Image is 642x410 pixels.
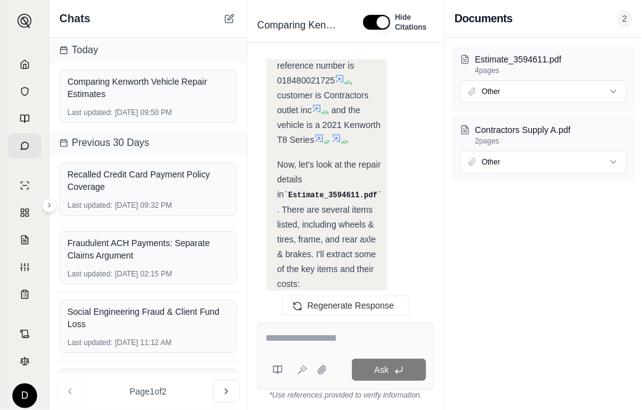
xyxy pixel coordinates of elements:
p: 4 pages [475,66,627,75]
div: [DATE] 11:12 AM [67,338,229,348]
div: Recalled Credit Card Payment Policy Coverage [67,168,229,193]
code: Estimate_3594611.pdf [284,191,382,200]
span: Ask [374,365,388,375]
span: Last updated: [67,338,113,348]
a: Custom Report [8,255,41,280]
span: Now, let's look at the repair details in [277,160,381,199]
div: [DATE] 09:32 PM [67,200,229,210]
span: Comparing Kenworth Vehicle Repair Estimates [252,15,342,35]
a: Policy Comparisons [8,200,41,225]
span: , reference number is 018480021725 [277,46,380,86]
span: . [346,135,349,145]
img: Expand sidebar [17,14,32,28]
a: Legal Search Engine [8,349,41,374]
a: Coverage Table [8,282,41,307]
div: Social Engineering Fraud & Client Fund Loss [67,305,229,330]
a: Prompt Library [8,106,41,131]
div: Previous 30 Days [49,130,247,155]
a: Home [8,52,41,77]
button: Estimate_3594611.pdf4pages [460,53,627,75]
span: , customer is Contractors outlet inc [277,75,369,115]
span: 2 [617,10,632,27]
button: New Chat [222,11,237,26]
span: , and the vehicle is a 2021 Kenworth T8 Series [277,105,380,145]
a: Chat [8,134,41,158]
button: Ask [352,359,426,381]
div: [DATE] 02:15 PM [67,269,229,279]
div: [DATE] 09:50 PM [67,108,229,117]
button: Contractors Supply A.pdf2pages [460,124,627,146]
button: Expand sidebar [12,9,37,33]
span: Last updated: [67,269,113,279]
div: *Use references provided to verify information. [257,390,434,400]
div: Comparing Kenworth Vehicle Repair Estimates [67,75,229,100]
span: Page 1 of 2 [130,385,167,398]
span: Last updated: [67,200,113,210]
p: Estimate_3594611.pdf [475,53,627,66]
h3: Documents [455,10,513,27]
span: Last updated: [67,108,113,117]
span: Hide Citations [395,12,427,32]
a: Documents Vault [8,79,41,104]
p: 2 pages [475,136,627,146]
div: Today [49,38,247,62]
div: D [12,383,37,408]
span: . There are several items listed, including wheels & tires, frame, and rear axle & brakes. I'll e... [277,205,376,289]
p: Contractors Supply A.pdf [475,124,627,136]
button: Expand sidebar [42,198,57,213]
span: Chats [59,10,90,27]
a: Claim Coverage [8,228,41,252]
a: Contract Analysis [8,322,41,346]
span: Regenerate Response [307,301,394,310]
div: Fraudulent ACH Payments: Separate Claims Argument [67,237,229,262]
button: Regenerate Response [282,296,409,315]
a: Single Policy [8,173,41,198]
div: Edit Title [252,15,348,35]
